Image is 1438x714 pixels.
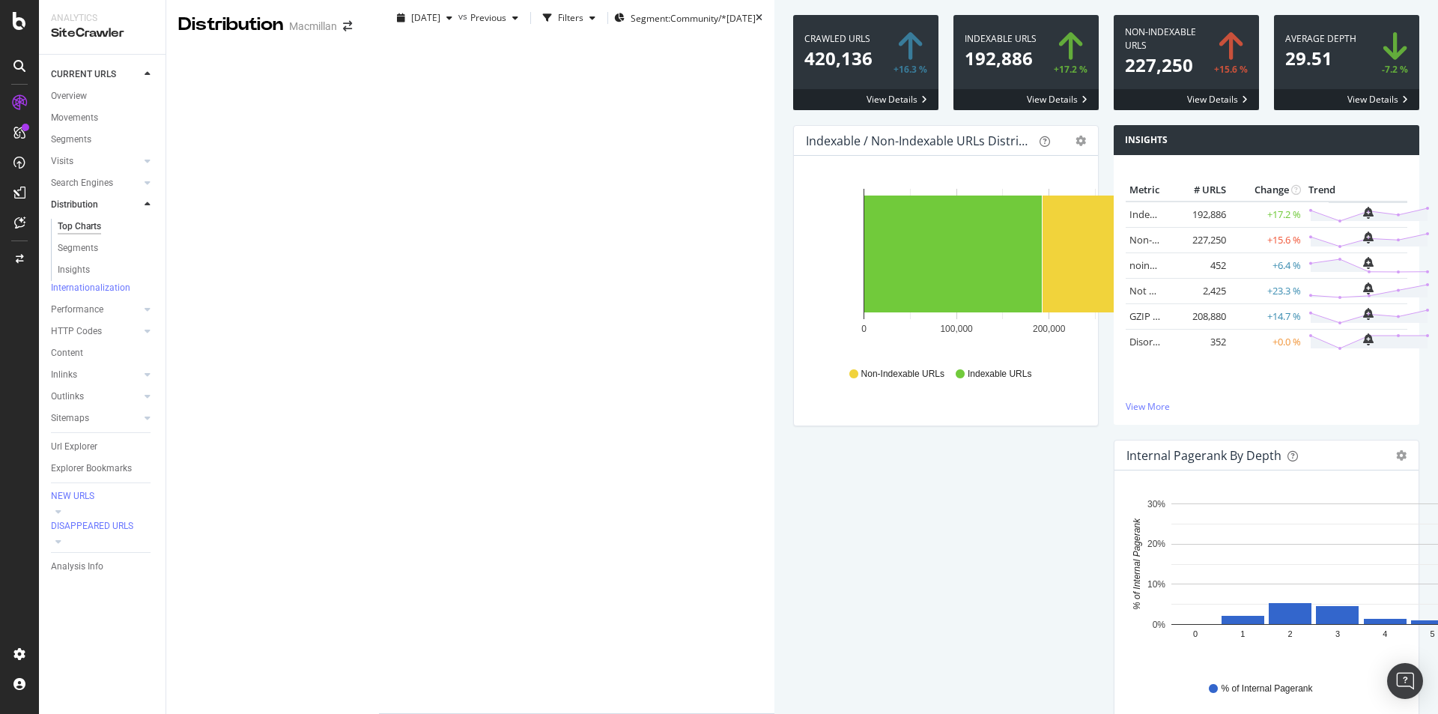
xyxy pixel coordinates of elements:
[1147,499,1165,509] text: 30%
[51,132,91,148] div: Segments
[1288,629,1293,638] text: 2
[1230,278,1305,303] td: +23.3 %
[1335,629,1340,638] text: 3
[1305,179,1329,202] th: Trend
[1221,683,1312,695] span: % of Internal Pagerank
[1129,208,1198,221] a: Indexable URLs
[1170,179,1230,202] th: # URLS
[1170,329,1230,354] td: 352
[51,25,154,42] div: SiteCrawler
[51,175,113,191] div: Search Engines
[51,345,155,361] a: Content
[1129,284,1201,297] a: Not HTML URLs
[470,11,506,24] span: Previous
[1363,257,1374,269] div: bell-plus
[1193,629,1198,638] text: 0
[1363,207,1374,219] div: bell-plus
[806,180,1386,354] svg: A chart.
[968,368,1031,381] span: Indexable URLs
[51,559,155,575] a: Analysis Info
[458,10,470,22] span: vs
[51,197,98,213] div: Distribution
[1363,308,1374,320] div: bell-plus
[51,281,145,296] a: Internationalization
[178,12,283,37] div: Distribution
[51,411,140,426] a: Sitemaps
[1363,232,1374,243] div: bell-plus
[51,282,130,294] div: Internationalization
[51,345,83,361] div: Content
[1170,278,1230,303] td: 2,425
[58,240,98,256] div: Segments
[51,67,140,82] a: CURRENT URLS
[51,367,140,383] a: Inlinks
[51,559,103,575] div: Analysis Info
[1230,252,1305,278] td: +6.4 %
[51,461,155,476] a: Explorer Bookmarks
[1230,202,1305,228] td: +17.2 %
[726,12,756,25] div: [DATE]
[1230,227,1305,252] td: +15.6 %
[51,461,132,476] div: Explorer Bookmarks
[1126,400,1407,413] a: View More
[51,175,140,191] a: Search Engines
[861,368,944,381] span: Non-Indexable URLs
[1132,518,1142,610] text: % of Internal Pagerank
[58,262,155,278] a: Insights
[1170,303,1230,329] td: 208,880
[470,6,524,30] button: Previous
[289,19,337,34] div: Macmillan
[51,489,155,504] a: NEW URLS
[1129,309,1175,323] a: GZIP URLs
[1129,258,1191,272] a: noindex URLs
[1033,324,1066,334] text: 200,000
[1363,282,1374,294] div: bell-plus
[1170,202,1230,228] td: 192,886
[411,11,440,24] span: 2025 Sep. 26th
[1430,629,1434,638] text: 5
[1126,448,1281,463] div: Internal Pagerank by Depth
[1170,227,1230,252] td: 227,250
[940,324,973,334] text: 100,000
[1125,133,1168,148] h4: Insights
[51,110,98,126] div: Movements
[1363,333,1374,345] div: bell-plus
[558,11,583,24] div: Filters
[1230,329,1305,354] td: +0.0 %
[1230,303,1305,329] td: +14.7 %
[51,367,77,383] div: Inlinks
[51,132,155,148] a: Segments
[51,490,94,503] div: NEW URLS
[631,12,726,25] span: Segment: Community/*
[1147,539,1165,549] text: 20%
[1230,179,1305,202] th: Change
[58,219,101,235] div: Top Charts
[1396,450,1407,461] div: gear
[51,389,84,405] div: Outlinks
[1129,335,1296,348] a: Disordered Query Strings (duplicates)
[51,67,116,82] div: CURRENT URLS
[58,262,90,278] div: Insights
[51,88,155,104] a: Overview
[861,324,867,334] text: 0
[51,197,140,213] a: Distribution
[391,6,458,30] button: [DATE]
[51,154,140,169] a: Visits
[51,324,140,339] a: HTTP Codes
[51,110,155,126] a: Movements
[1126,179,1170,202] th: Metric
[51,439,155,455] a: Url Explorer
[1153,620,1166,630] text: 0%
[51,88,87,104] div: Overview
[614,6,756,30] button: Segment:Community/*[DATE]
[1170,252,1230,278] td: 452
[1387,663,1423,699] div: Open Intercom Messenger
[1129,233,1221,246] a: Non-Indexable URLs
[51,154,73,169] div: Visits
[1076,136,1086,146] div: gear
[58,240,155,256] a: Segments
[1240,629,1245,638] text: 1
[51,411,89,426] div: Sitemaps
[537,6,601,30] button: Filters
